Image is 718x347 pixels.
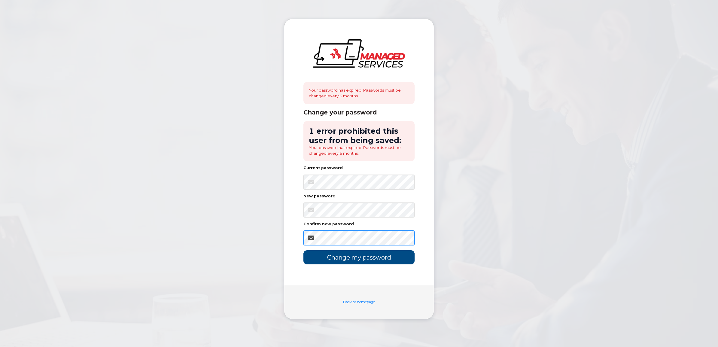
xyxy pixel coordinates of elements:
label: Current password [303,166,343,170]
label: New password [303,194,336,198]
input: Change my password [303,250,415,264]
a: Back to homepage [343,300,375,304]
label: Confirm new password [303,222,354,226]
div: Your password has expired. Passwords must be changed every 6 months. [303,82,415,104]
div: Change your password [303,109,415,116]
li: Your password has expired. Passwords must be changed every 6 months. [309,145,409,156]
img: logo-large.png [313,39,405,68]
h2: 1 error prohibited this user from being saved: [309,126,409,145]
